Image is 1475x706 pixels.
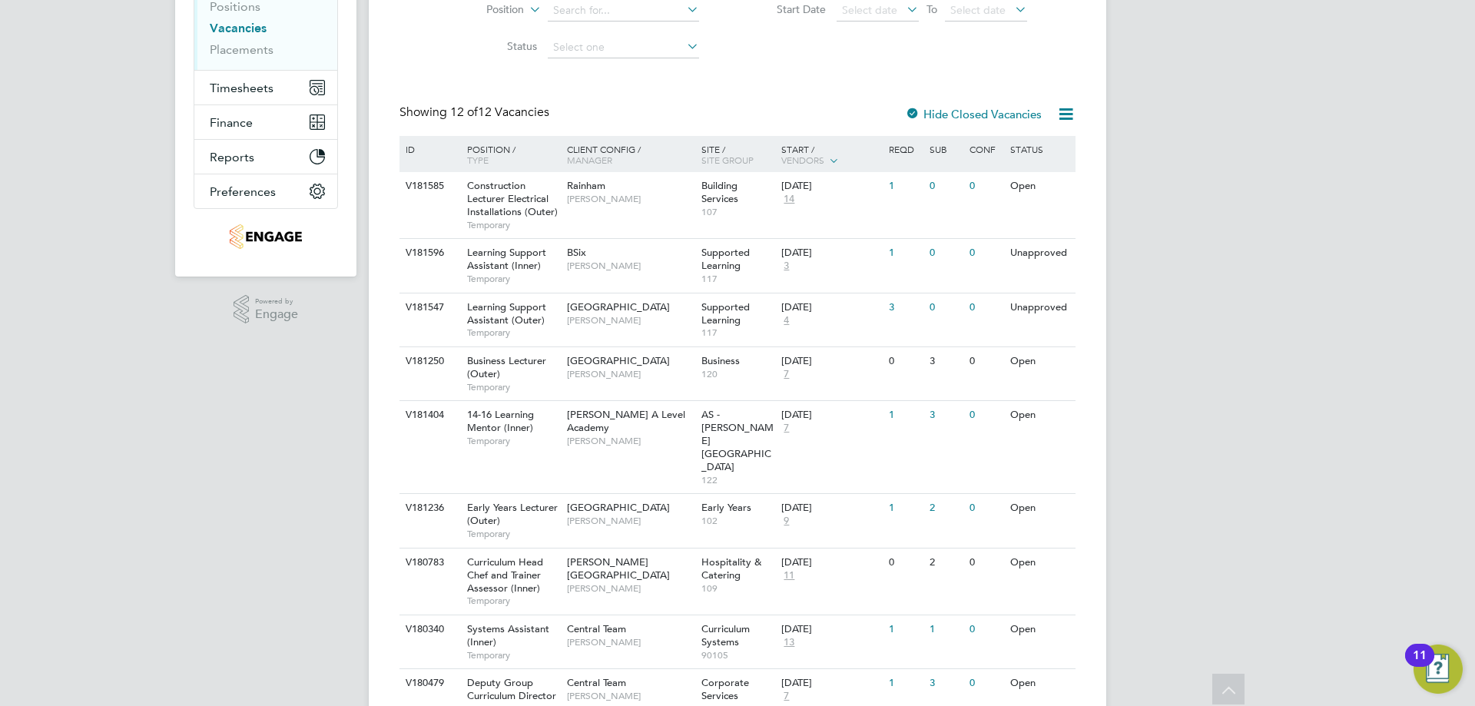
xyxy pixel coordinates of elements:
[885,549,925,577] div: 0
[402,401,456,429] div: V181404
[467,300,546,326] span: Learning Support Assistant (Outer)
[701,622,750,648] span: Curriculum Systems
[966,549,1006,577] div: 0
[926,615,966,644] div: 1
[781,556,881,569] div: [DATE]
[781,260,791,273] span: 3
[701,368,774,380] span: 120
[698,136,778,173] div: Site /
[436,2,524,18] label: Position
[467,435,559,447] span: Temporary
[701,273,774,285] span: 117
[467,354,546,380] span: Business Lecturer (Outer)
[467,154,489,166] span: Type
[885,293,925,322] div: 3
[966,239,1006,267] div: 0
[1006,669,1073,698] div: Open
[1006,401,1073,429] div: Open
[781,422,791,435] span: 7
[966,347,1006,376] div: 0
[567,636,694,648] span: [PERSON_NAME]
[926,347,966,376] div: 3
[701,474,774,486] span: 122
[567,314,694,326] span: [PERSON_NAME]
[567,515,694,527] span: [PERSON_NAME]
[926,669,966,698] div: 3
[966,669,1006,698] div: 0
[781,409,881,422] div: [DATE]
[194,105,337,139] button: Finance
[467,219,559,231] span: Temporary
[781,193,797,206] span: 14
[781,690,791,703] span: 7
[230,224,301,249] img: jambo-logo-retina.png
[194,224,338,249] a: Go to home page
[449,39,537,53] label: Status
[781,515,791,528] span: 9
[926,293,966,322] div: 0
[701,246,750,272] span: Supported Learning
[885,347,925,376] div: 0
[781,569,797,582] span: 11
[1006,494,1073,522] div: Open
[905,107,1042,121] label: Hide Closed Vacancies
[781,636,797,649] span: 13
[450,104,478,120] span: 12 of
[781,355,881,368] div: [DATE]
[966,293,1006,322] div: 0
[1006,172,1073,201] div: Open
[737,2,826,16] label: Start Date
[701,501,751,514] span: Early Years
[234,295,299,324] a: Powered byEngage
[402,669,456,698] div: V180479
[402,136,456,162] div: ID
[210,81,273,95] span: Timesheets
[402,239,456,267] div: V181596
[701,154,754,166] span: Site Group
[194,140,337,174] button: Reports
[926,239,966,267] div: 0
[567,622,626,635] span: Central Team
[926,136,966,162] div: Sub
[701,676,749,702] span: Corporate Services
[926,401,966,429] div: 3
[701,300,750,326] span: Supported Learning
[194,71,337,104] button: Timesheets
[781,368,791,381] span: 7
[255,295,298,308] span: Powered by
[567,582,694,595] span: [PERSON_NAME]
[701,354,740,367] span: Business
[885,669,925,698] div: 1
[701,582,774,595] span: 109
[1006,615,1073,644] div: Open
[467,622,549,648] span: Systems Assistant (Inner)
[567,179,605,192] span: Rainham
[885,615,925,644] div: 1
[885,239,925,267] div: 1
[567,435,694,447] span: [PERSON_NAME]
[194,174,337,208] button: Preferences
[450,104,549,120] span: 12 Vacancies
[210,184,276,199] span: Preferences
[402,347,456,376] div: V181250
[1006,293,1073,322] div: Unapproved
[966,401,1006,429] div: 0
[567,690,694,702] span: [PERSON_NAME]
[567,154,612,166] span: Manager
[399,104,552,121] div: Showing
[885,136,925,162] div: Reqd
[781,247,881,260] div: [DATE]
[567,501,670,514] span: [GEOGRAPHIC_DATA]
[467,649,559,661] span: Temporary
[402,549,456,577] div: V180783
[966,136,1006,162] div: Conf
[701,555,761,582] span: Hospitality & Catering
[950,3,1006,17] span: Select date
[701,515,774,527] span: 102
[467,676,556,702] span: Deputy Group Curriculum Director
[567,193,694,205] span: [PERSON_NAME]
[563,136,698,173] div: Client Config /
[781,677,881,690] div: [DATE]
[467,381,559,393] span: Temporary
[781,154,824,166] span: Vendors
